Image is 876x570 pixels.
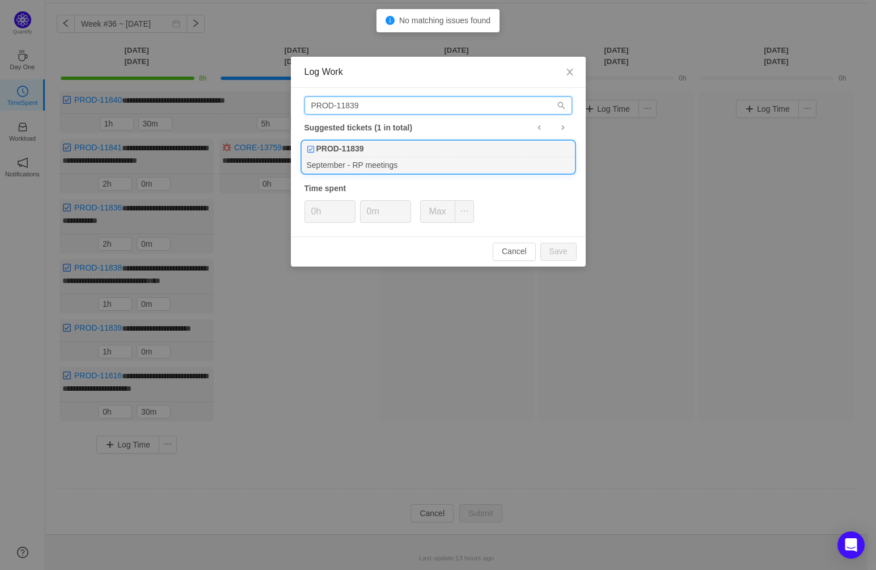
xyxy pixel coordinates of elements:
button: Cancel [493,243,536,261]
button: Save [540,243,577,261]
button: icon: ellipsis [455,200,474,223]
span: No matching issues found [399,16,490,25]
img: 10318 [307,145,315,153]
button: Close [554,57,586,88]
div: Log Work [304,66,572,78]
div: September - RP meetings [302,157,574,172]
div: Suggested tickets (1 in total) [304,120,572,135]
i: icon: close [565,67,574,77]
div: Open Intercom Messenger [837,531,865,559]
i: icon: search [557,102,565,109]
i: icon: info-circle [386,16,395,25]
input: Search [304,96,572,115]
b: PROD-11839 [316,143,364,155]
div: Time spent [304,183,572,195]
button: Max [420,200,455,223]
